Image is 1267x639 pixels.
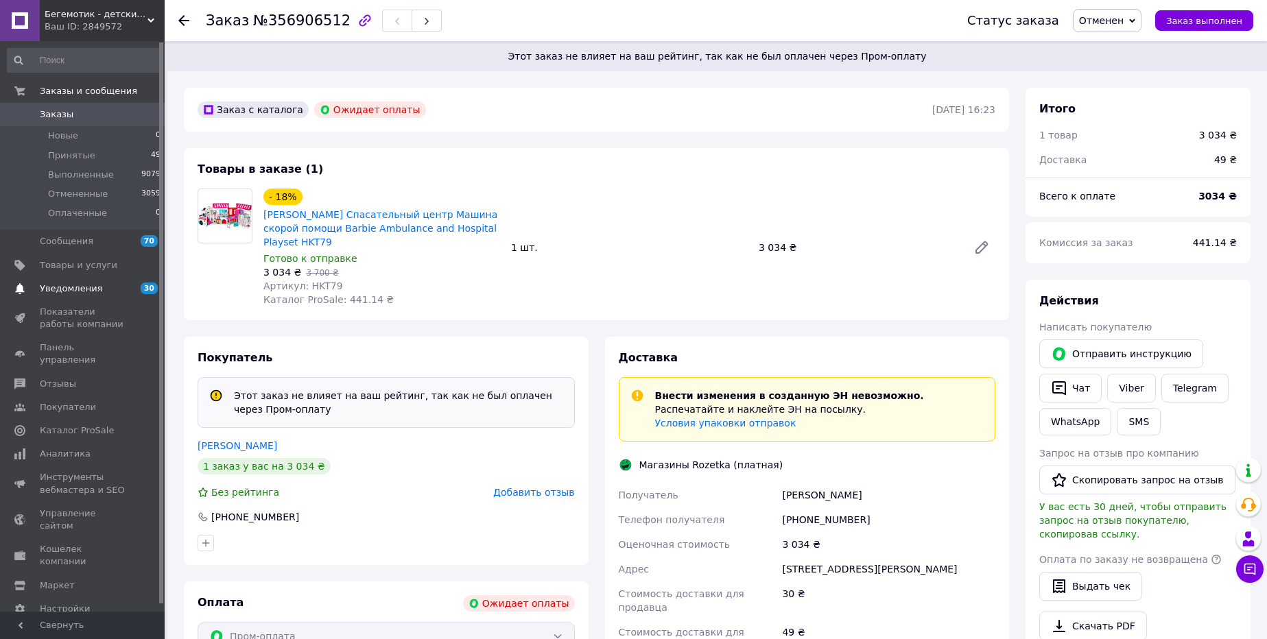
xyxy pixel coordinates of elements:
[156,130,161,142] span: 0
[198,162,323,176] span: Товары в заказе (1)
[184,49,1251,63] span: Этот заказ не влияет на ваш рейтинг, так как не был оплачен через Пром-оплату
[753,238,962,257] div: 3 034 ₴
[779,483,998,507] div: [PERSON_NAME]
[1039,466,1235,494] button: Скопировать запрос на отзыв
[45,21,165,33] div: Ваш ID: 2849572
[263,189,303,205] div: - 18%
[198,203,252,228] img: Barbie Барби Спасательный центр Машина скорой помощи Barbie Ambulance and Hospital Playset ‎HKT79
[1198,191,1237,202] b: 3034 ₴
[40,401,96,413] span: Покупатели
[198,596,244,609] span: Оплата
[40,448,91,460] span: Аналитика
[1039,294,1099,307] span: Действия
[619,514,725,525] span: Телефон получателя
[263,253,357,264] span: Готово к отправке
[156,207,161,219] span: 0
[1193,237,1237,248] span: 441.14 ₴
[40,543,127,568] span: Кошелек компании
[40,579,75,592] span: Маркет
[40,341,127,366] span: Панель управления
[253,12,351,29] span: №356906512
[141,169,161,181] span: 9079
[40,471,127,496] span: Инструменты вебмастера и SEO
[40,378,76,390] span: Отзывы
[198,351,272,364] span: Покупатель
[48,207,107,219] span: Оплаченные
[306,268,338,278] span: 3 700 ₴
[1039,554,1208,565] span: Оплата по заказу не возвращена
[40,85,137,97] span: Заказы и сообщения
[636,458,787,472] div: Магазины Rozetka (платная)
[1161,374,1229,402] a: Telegram
[493,487,574,498] span: Добавить отзыв
[619,588,744,613] span: Стоимость доставки для продавца
[1155,10,1253,31] button: Заказ выполнен
[40,424,114,437] span: Каталог ProSale
[1039,130,1078,141] span: 1 товар
[178,14,189,27] div: Вернуться назад
[463,595,575,612] div: Ожидает оплаты
[1166,16,1242,26] span: Заказ выполнен
[40,235,93,248] span: Сообщения
[1206,145,1245,175] div: 49 ₴
[40,108,73,121] span: Заказы
[655,390,924,401] span: Внести изменения в созданную ЭН невозможно.
[655,402,924,416] p: Распечатайте и наклейте ЭН на посылку.
[1039,322,1152,333] span: Написать покупателю
[48,130,78,142] span: Новые
[932,104,995,115] time: [DATE] 16:23
[1039,448,1199,459] span: Запрос на отзыв про компанию
[1236,555,1264,583] button: Чат с покупателем
[967,14,1059,27] div: Статус заказа
[40,507,127,532] span: Управление сайтом
[619,539,731,550] span: Оценочная стоимость
[779,557,998,581] div: [STREET_ADDRESS][PERSON_NAME]
[263,209,497,248] a: [PERSON_NAME] Спасательный центр Машина скорой помощи Barbie Ambulance and Hospital Playset ‎HKT79
[779,507,998,532] div: [PHONE_NUMBER]
[779,532,998,557] div: 3 034 ₴
[1117,408,1161,435] button: SMS
[141,188,161,200] span: 3059
[40,259,117,272] span: Товары и услуги
[1039,237,1133,248] span: Комиссия за заказ
[206,12,249,29] span: Заказ
[314,101,426,118] div: Ожидает оплаты
[619,490,678,501] span: Получатель
[48,188,108,200] span: Отмененные
[619,564,649,575] span: Адрес
[198,440,277,451] a: [PERSON_NAME]
[1039,572,1142,601] button: Выдать чек
[40,282,102,295] span: Уведомления
[1039,501,1227,540] span: У вас есть 30 дней, чтобы отправить запрос на отзыв покупателю, скопировав ссылку.
[1199,128,1237,142] div: 3 034 ₴
[48,169,114,181] span: Выполненные
[198,101,309,118] div: Заказ с каталога
[151,149,161,162] span: 49
[40,306,127,330] span: Показатели работы компании
[263,294,394,305] span: Каталог ProSale: 441.14 ₴
[228,389,569,416] div: Этот заказ не влияет на ваш рейтинг, так как не был оплачен через Пром-оплату
[198,458,331,474] div: 1 заказ у вас на 3 034 ₴
[210,510,300,524] div: [PHONE_NUMBER]
[141,235,158,247] span: 70
[1039,154,1087,165] span: Доставка
[48,149,95,162] span: Принятые
[263,267,301,278] span: 3 034 ₴
[968,234,995,261] a: Редактировать
[1107,374,1155,402] a: Viber
[45,8,147,21] span: Бегемотик - детские товары
[1039,408,1111,435] a: WhatsApp
[506,238,753,257] div: 1 шт.
[211,487,279,498] span: Без рейтинга
[1039,102,1076,115] span: Итого
[779,581,998,620] div: 30 ₴
[655,418,796,429] a: Условия упаковки отправок
[7,48,162,73] input: Поиск
[619,351,678,364] span: Доставка
[1039,374,1102,402] button: Чат
[1039,191,1115,202] span: Всего к оплате
[141,282,158,294] span: 30
[263,280,343,291] span: Артикул: ‎HKT79
[40,603,90,615] span: Настройки
[1039,339,1203,368] button: Отправить инструкцию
